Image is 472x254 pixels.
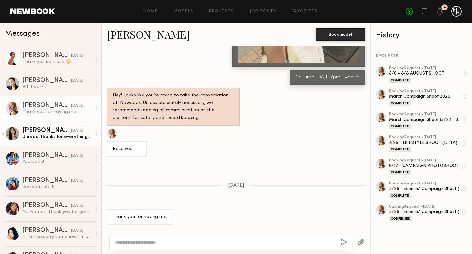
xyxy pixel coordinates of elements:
[389,205,463,209] div: casting Request • [DATE]
[71,153,83,159] div: [DATE]
[389,70,463,77] div: 8/6 - 8/8 AUGUST SHOOT
[389,182,467,198] a: bookingRequest •[DATE]4/26 - Ecomm/ Campaign Shoot (High-End Maternity Brand)Complete
[71,128,83,134] div: [DATE]
[113,92,234,122] div: Hey! Looks like you’re trying to take the conversation off Newbook. Unless absolutely necessary, ...
[250,9,277,14] a: Job Posts
[71,103,83,109] div: [DATE]
[292,9,317,14] a: Favorites
[71,53,83,59] div: [DATE]
[389,159,467,175] a: bookingRequest •[DATE]6/12 - CAMPAIGN PHOTOSHOOT ([GEOGRAPHIC_DATA])Complete
[376,32,467,39] div: History
[389,186,463,192] div: 4/26 - Ecomm/ Campaign Shoot (High-End Maternity Brand)
[389,216,412,221] div: Confirmed
[173,9,193,14] a: Models
[376,54,467,58] div: REQUESTS
[71,203,83,209] div: [DATE]
[389,117,463,123] div: March Campaign Shoot (3/24 - 3/26)
[22,84,92,90] div: 9th floor?
[295,74,359,81] div: Call time: [DATE] 2pm - 4pm**
[71,228,83,234] div: [DATE]
[389,209,463,215] div: 4/26 - Ecomm/ Campaign Shoot (High-End Maternity Brand)
[22,134,92,140] div: Unread: Thanks for everything!! <3
[389,101,411,106] div: Complete
[71,178,83,184] div: [DATE]
[22,127,71,134] div: [PERSON_NAME]
[389,182,463,186] div: booking Request • [DATE]
[389,135,463,140] div: booking Request • [DATE]
[22,177,71,184] div: [PERSON_NAME]
[5,30,40,38] span: Messages
[389,205,467,221] a: castingRequest •[DATE]4/26 - Ecomm/ Campaign Shoot (High-End Maternity Brand)Confirmed
[22,227,71,234] div: [PERSON_NAME]
[316,28,365,41] button: Book model
[209,9,234,14] a: Requests
[316,31,365,37] a: Book model
[22,109,92,115] div: Thank you for having me
[389,94,463,100] div: March Campaign Shoot 2025
[389,89,467,106] a: bookingRequest •[DATE]March Campaign Shoot 2025Complete
[389,193,411,198] div: Complete
[443,6,446,9] div: 4
[22,184,92,190] div: See you [DATE]
[107,27,190,41] a: [PERSON_NAME]
[389,170,411,175] div: Complete
[228,183,244,188] span: [DATE]
[143,9,158,14] a: Home
[22,102,71,109] div: [PERSON_NAME]
[22,52,71,59] div: [PERSON_NAME]
[113,213,167,221] div: Thank you for having me
[389,112,467,129] a: bookingRequest •[DATE]March Campaign Shoot (3/24 - 3/26)Complete
[71,78,83,84] div: [DATE]
[389,89,463,94] div: booking Request • [DATE]
[389,66,467,83] a: bookingRequest •[DATE]8/6 - 8/8 AUGUST SHOOTComplete
[389,159,463,163] div: booking Request • [DATE]
[22,202,71,209] div: [PERSON_NAME]
[389,140,463,146] div: 7/25 - LIFESTYLE SHOOT (DTLA)
[22,152,71,159] div: [PERSON_NAME]
[22,159,92,165] div: You: Done!
[389,147,411,152] div: Complete
[389,124,411,129] div: Complete
[389,163,463,169] div: 6/12 - CAMPAIGN PHOTOSHOOT ([GEOGRAPHIC_DATA])
[22,209,92,215] div: No worries! Thank you for getting back to me. Wishing you all the best!
[389,112,463,117] div: booking Request • [DATE]
[22,59,92,65] div: Thank you so much 😊
[22,77,71,84] div: [PERSON_NAME]
[22,234,92,240] div: Hi! I’m so sorry somehow I missed that notification. Unfortunately I won’t be able to make it- bu...
[389,135,467,152] a: bookingRequest •[DATE]7/25 - LIFESTYLE SHOOT (DTLA)Complete
[113,146,141,153] div: Received
[389,66,463,70] div: booking Request • [DATE]
[389,78,411,83] div: Complete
